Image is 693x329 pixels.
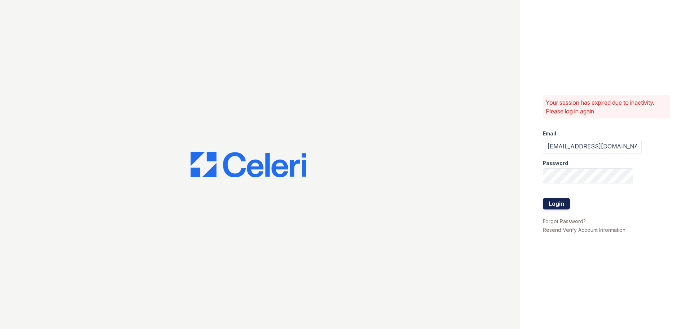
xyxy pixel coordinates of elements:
[543,198,570,209] button: Login
[543,130,556,137] label: Email
[191,152,306,178] img: CE_Logo_Blue-a8612792a0a2168367f1c8372b55b34899dd931a85d93a1a3d3e32e68fde9ad4.png
[546,98,667,116] p: Your session has expired due to inactivity. Please log in again.
[543,160,568,167] label: Password
[543,227,626,233] a: Resend Verify Account Information
[543,218,586,224] a: Forgot Password?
